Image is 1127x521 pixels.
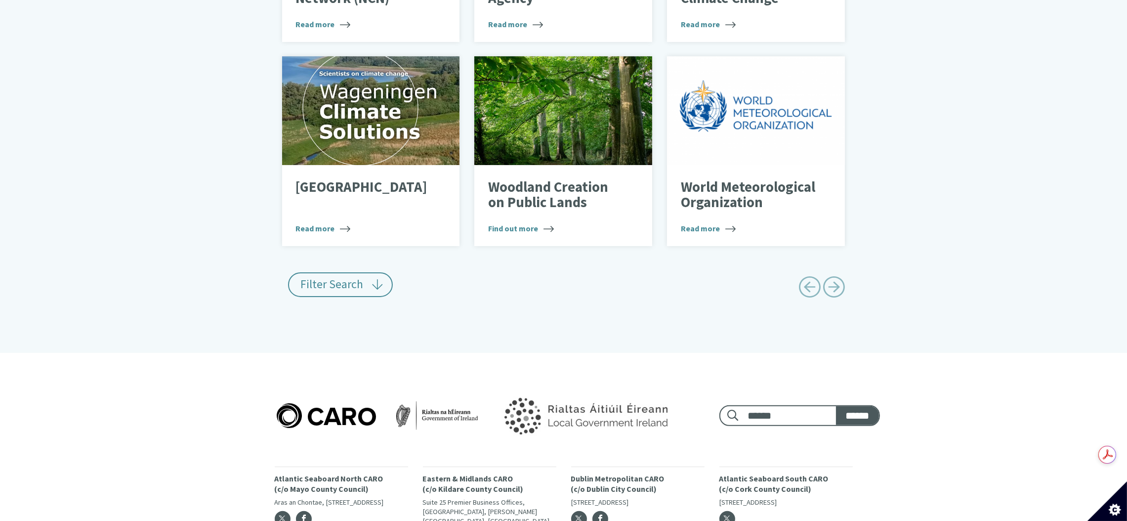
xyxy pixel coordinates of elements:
span: Read more [681,222,736,234]
p: Aras an Chontae, [STREET_ADDRESS] [275,498,408,507]
a: Woodland Creation on Public Lands Find out more [474,56,652,246]
p: Eastern & Midlands CARO (c/o Kildare County Council) [423,474,556,494]
img: Government of Ireland logo [482,385,687,447]
button: Filter Search [288,272,393,297]
p: World Meteorological Organization [681,179,817,211]
img: Caro logo [275,401,480,430]
span: Read more [681,18,736,30]
a: [GEOGRAPHIC_DATA] Read more [282,56,460,246]
a: World Meteorological Organization Read more [667,56,845,246]
p: [STREET_ADDRESS] [571,498,705,507]
p: Atlantic Seaboard South CARO (c/o Cork County Council) [719,474,853,494]
button: Set cookie preferences [1087,481,1127,521]
a: Previous page [798,272,821,305]
span: Read more [488,18,543,30]
a: Next page [823,272,845,305]
span: Find out more [488,222,554,234]
span: Read more [295,222,350,234]
p: [STREET_ADDRESS] [719,498,853,507]
span: Read more [295,18,350,30]
p: Dublin Metropolitan CARO (c/o Dublin City Council) [571,474,705,494]
p: [GEOGRAPHIC_DATA] [295,179,431,195]
p: Woodland Creation on Public Lands [488,179,624,211]
p: Atlantic Seaboard North CARO (c/o Mayo County Council) [275,474,408,494]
